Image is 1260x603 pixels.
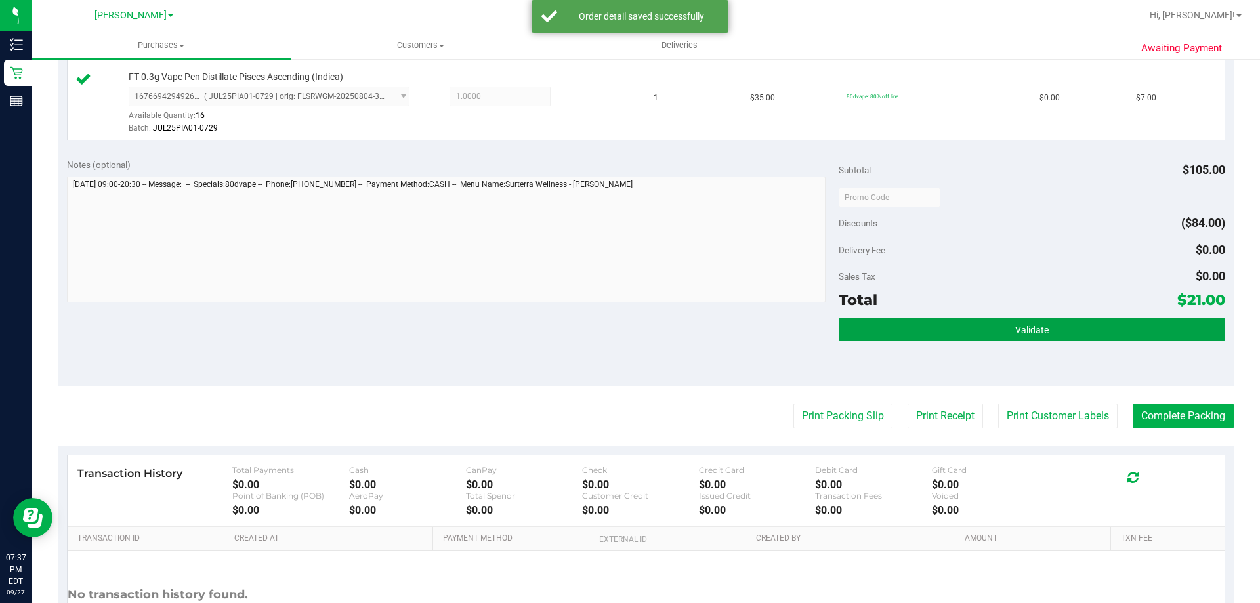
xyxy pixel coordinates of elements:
div: Voided [932,491,1049,501]
span: 80dvape: 80% off line [847,93,898,100]
th: External ID [589,527,745,551]
div: Customer Credit [582,491,699,501]
span: ($84.00) [1181,216,1225,230]
div: CanPay [466,465,583,475]
div: $0.00 [466,504,583,516]
span: $0.00 [1196,269,1225,283]
inline-svg: Reports [10,94,23,108]
div: $0.00 [699,504,816,516]
button: Complete Packing [1133,404,1234,428]
span: 16 [196,111,205,120]
p: 07:37 PM EDT [6,552,26,587]
p: 09/27 [6,587,26,597]
span: Awaiting Payment [1141,41,1222,56]
a: Payment Method [443,533,584,544]
span: Delivery Fee [839,245,885,255]
span: $35.00 [750,92,775,104]
span: Hi, [PERSON_NAME]! [1150,10,1235,20]
span: $0.00 [1196,243,1225,257]
div: $0.00 [932,504,1049,516]
inline-svg: Inventory [10,38,23,51]
div: $0.00 [815,478,932,491]
span: Purchases [31,39,291,51]
div: Debit Card [815,465,932,475]
div: Available Quantity: [129,106,424,132]
button: Validate [839,318,1225,341]
input: Promo Code [839,188,940,207]
div: Cash [349,465,466,475]
div: $0.00 [582,478,699,491]
button: Print Receipt [908,404,983,428]
span: Sales Tax [839,271,875,281]
div: $0.00 [582,504,699,516]
a: Deliveries [550,31,809,59]
button: Print Customer Labels [998,404,1118,428]
span: Notes (optional) [67,159,131,170]
a: Txn Fee [1121,533,1209,544]
span: $7.00 [1136,92,1156,104]
inline-svg: Retail [10,66,23,79]
div: Issued Credit [699,491,816,501]
span: FT 0.3g Vape Pen Distillate Pisces Ascending (Indica) [129,71,343,83]
span: Validate [1015,325,1049,335]
div: Total Spendr [466,491,583,501]
div: $0.00 [815,504,932,516]
div: $0.00 [232,504,349,516]
span: $21.00 [1177,291,1225,309]
a: Amount [965,533,1106,544]
span: $105.00 [1183,163,1225,177]
iframe: Resource center [13,498,52,537]
span: Batch: [129,123,151,133]
div: $0.00 [932,478,1049,491]
div: Order detail saved successfully [564,10,719,23]
span: [PERSON_NAME] [94,10,167,21]
span: Deliveries [644,39,715,51]
span: Discounts [839,211,877,235]
div: $0.00 [349,504,466,516]
div: $0.00 [232,478,349,491]
span: Subtotal [839,165,871,175]
div: Gift Card [932,465,1049,475]
div: $0.00 [699,478,816,491]
a: Customers [291,31,550,59]
a: Created By [756,533,949,544]
button: Print Packing Slip [793,404,892,428]
span: JUL25PIA01-0729 [153,123,218,133]
div: Check [582,465,699,475]
div: $0.00 [466,478,583,491]
span: 1 [654,92,658,104]
a: Purchases [31,31,291,59]
div: Transaction Fees [815,491,932,501]
span: Total [839,291,877,309]
a: Created At [234,533,427,544]
div: Total Payments [232,465,349,475]
div: $0.00 [349,478,466,491]
div: Point of Banking (POB) [232,491,349,501]
div: Credit Card [699,465,816,475]
span: $0.00 [1039,92,1060,104]
a: Transaction ID [77,533,219,544]
span: Customers [291,39,549,51]
div: AeroPay [349,491,466,501]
